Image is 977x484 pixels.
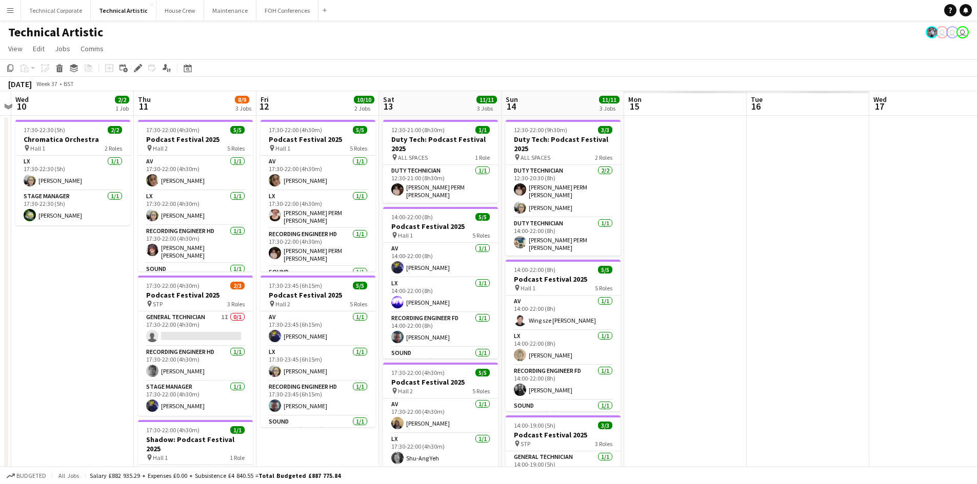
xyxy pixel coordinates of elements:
span: Total Budgeted £887 775.84 [258,472,341,479]
div: BST [64,80,74,88]
span: All jobs [56,472,81,479]
h1: Technical Artistic [8,25,103,40]
span: Budgeted [16,472,46,479]
app-user-avatar: Liveforce Admin [956,26,969,38]
a: Comms [76,42,108,55]
span: Edit [33,44,45,53]
app-user-avatar: Nathan PERM Birdsall [936,26,948,38]
button: Technical Artistic [91,1,156,20]
span: Jobs [55,44,70,53]
button: FOH Conferences [256,1,318,20]
div: Salary £882 935.29 + Expenses £0.00 + Subsistence £4 840.55 = [90,472,341,479]
a: View [4,42,27,55]
div: [DATE] [8,79,32,89]
a: Edit [29,42,49,55]
button: Technical Corporate [21,1,91,20]
app-user-avatar: Liveforce Admin [946,26,959,38]
app-user-avatar: Krisztian PERM Vass [926,26,938,38]
button: Budgeted [5,470,48,481]
span: Comms [81,44,104,53]
span: View [8,44,23,53]
button: House Crew [156,1,204,20]
button: Maintenance [204,1,256,20]
a: Jobs [51,42,74,55]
